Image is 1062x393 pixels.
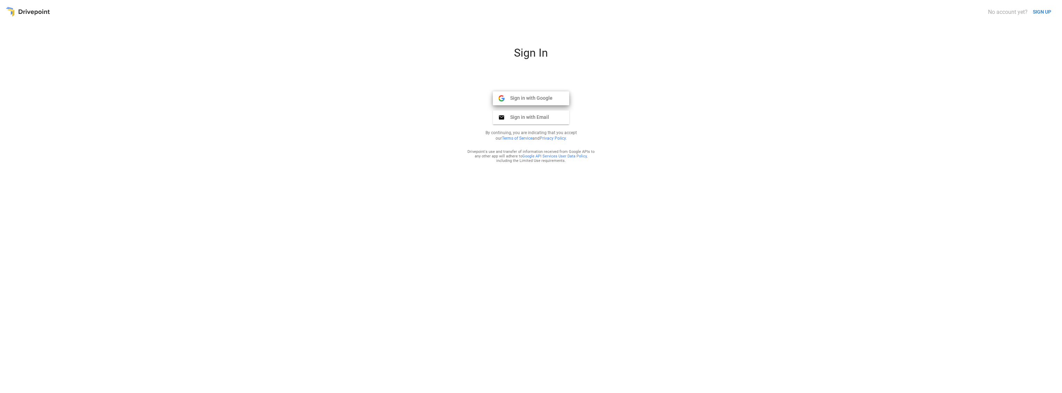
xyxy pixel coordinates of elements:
[502,136,532,141] a: Terms of Service
[505,95,553,101] span: Sign in with Google
[988,9,1028,15] div: No account yet?
[467,149,595,163] div: Drivepoint's use and transfer of information received from Google APIs to any other app will adhe...
[448,46,614,65] div: Sign In
[540,136,566,141] a: Privacy Policy
[1030,6,1054,18] button: SIGN UP
[493,110,569,124] button: Sign in with Email
[522,154,587,158] a: Google API Services User Data Policy
[477,130,585,141] p: By continuing, you are indicating that you accept our and .
[505,114,549,120] span: Sign in with Email
[493,91,569,105] button: Sign in with Google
